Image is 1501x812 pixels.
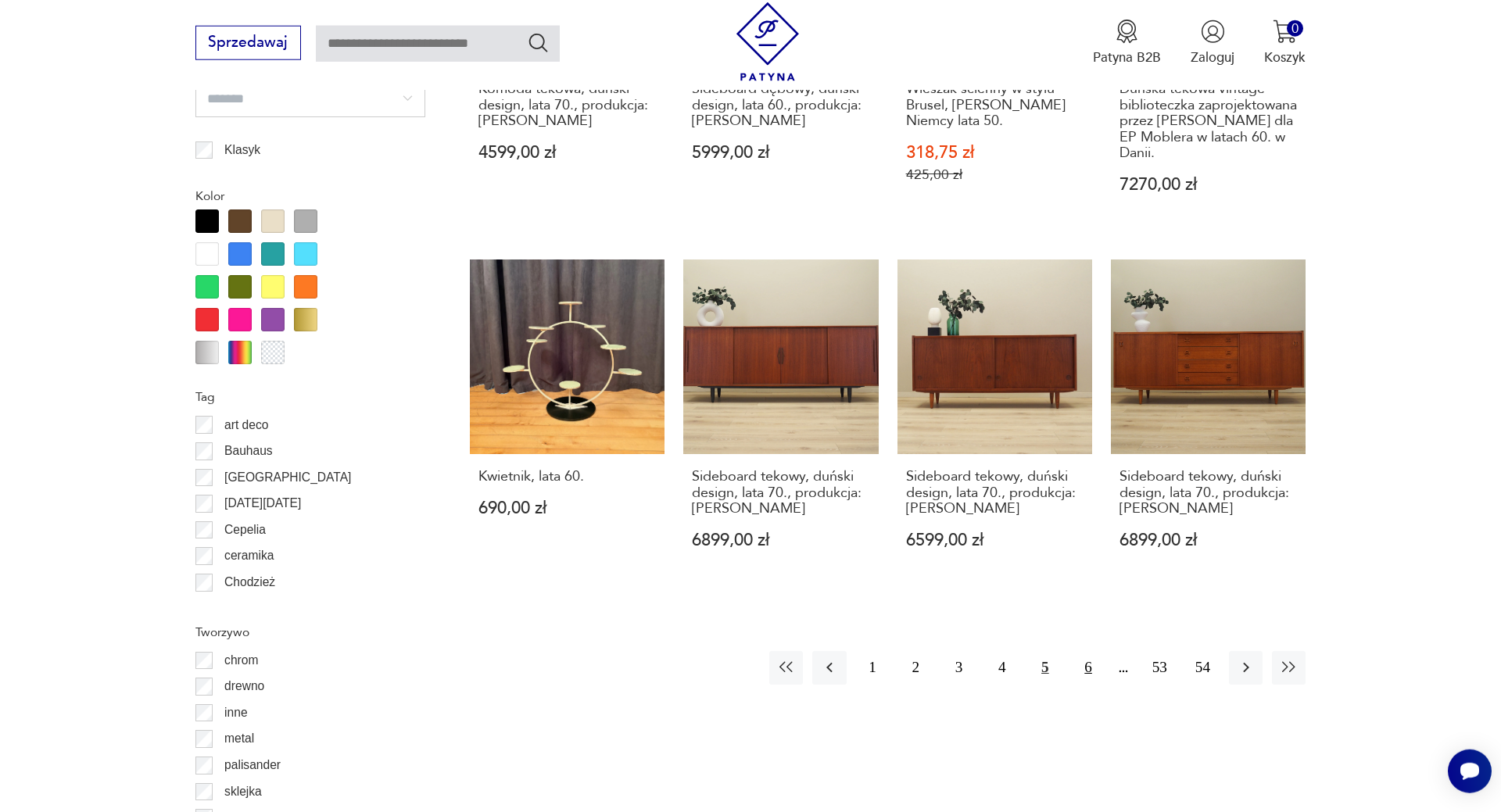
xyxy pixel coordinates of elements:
[906,532,1084,549] p: 6599,00 zł
[224,782,262,802] p: sklejka
[478,500,657,517] p: 690,00 zł
[195,38,301,50] a: Sprzedawaj
[195,186,425,206] p: Kolor
[906,166,1084,183] p: 425,00 zł
[899,651,933,685] button: 2
[942,651,976,685] button: 3
[1201,20,1225,44] img: Ikonka użytkownika
[195,622,425,642] p: Tworzywo
[1093,20,1161,66] button: Patyna B2B
[224,467,351,488] p: [GEOGRAPHIC_DATA]
[224,572,275,592] p: Chodzież
[1093,20,1161,66] a: Ikona medaluPatyna B2B
[1273,20,1297,44] img: Ikona koszyka
[1448,749,1492,793] iframe: Smartsupp widget button
[985,651,1019,685] button: 4
[897,259,1092,585] a: Sideboard tekowy, duński design, lata 70., produkcja: DaniaSideboard tekowy, duński design, lata ...
[692,532,870,549] p: 6899,00 zł
[1264,48,1306,66] p: Koszyk
[1143,651,1177,685] button: 53
[527,31,550,54] button: Szukaj
[906,469,1084,517] h3: Sideboard tekowy, duński design, lata 70., produkcja: [PERSON_NAME]
[1119,469,1298,517] h3: Sideboard tekowy, duński design, lata 70., produkcja: [PERSON_NAME]
[906,145,1084,161] p: 318,75 zł
[1191,20,1234,66] button: Zaloguj
[1093,48,1161,66] p: Patyna B2B
[224,599,271,619] p: Ćmielów
[1119,177,1298,193] p: 7270,00 zł
[224,493,301,513] p: [DATE][DATE]
[224,728,254,749] p: metal
[1264,20,1306,66] button: 0Koszyk
[1119,81,1298,161] h3: Duńska tekowa vintage biblioteczka zaprojektowana przez [PERSON_NAME] dla EP Moblera w latach 60....
[224,546,274,566] p: ceramika
[1186,651,1220,685] button: 54
[478,469,657,485] h3: Kwietnik, lata 60.
[1119,532,1298,549] p: 6899,00 zł
[224,703,247,723] p: inne
[224,140,260,160] p: Klasyk
[683,259,878,585] a: Sideboard tekowy, duński design, lata 70., produkcja: DaniaSideboard tekowy, duński design, lata ...
[1071,651,1105,685] button: 6
[224,441,273,461] p: Bauhaus
[1028,651,1062,685] button: 5
[224,650,258,671] p: chrom
[195,387,425,407] p: Tag
[692,469,870,517] h3: Sideboard tekowy, duński design, lata 70., produkcja: [PERSON_NAME]
[692,81,870,129] h3: Sideboard dębowy, duński design, lata 60., produkcja: [PERSON_NAME]
[470,259,665,585] a: Kwietnik, lata 60.Kwietnik, lata 60.690,00 zł
[224,755,281,775] p: palisander
[1287,20,1303,37] div: 0
[224,520,266,540] p: Cepelia
[729,2,808,81] img: Patyna - sklep z meblami i dekoracjami vintage
[692,145,870,161] p: 5999,00 zł
[1111,259,1306,585] a: Sideboard tekowy, duński design, lata 70., produkcja: DaniaSideboard tekowy, duński design, lata ...
[478,81,657,129] h3: Komoda tekowa, duński design, lata 70., produkcja: [PERSON_NAME]
[856,651,890,685] button: 1
[1115,20,1139,44] img: Ikona medalu
[224,415,268,435] p: art deco
[195,26,301,60] button: Sprzedawaj
[1191,48,1234,66] p: Zaloguj
[906,81,1084,129] h3: Wieszak ścienny w stylu Brusel, [PERSON_NAME] Niemcy lata 50.
[478,145,657,161] p: 4599,00 zł
[224,676,264,696] p: drewno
